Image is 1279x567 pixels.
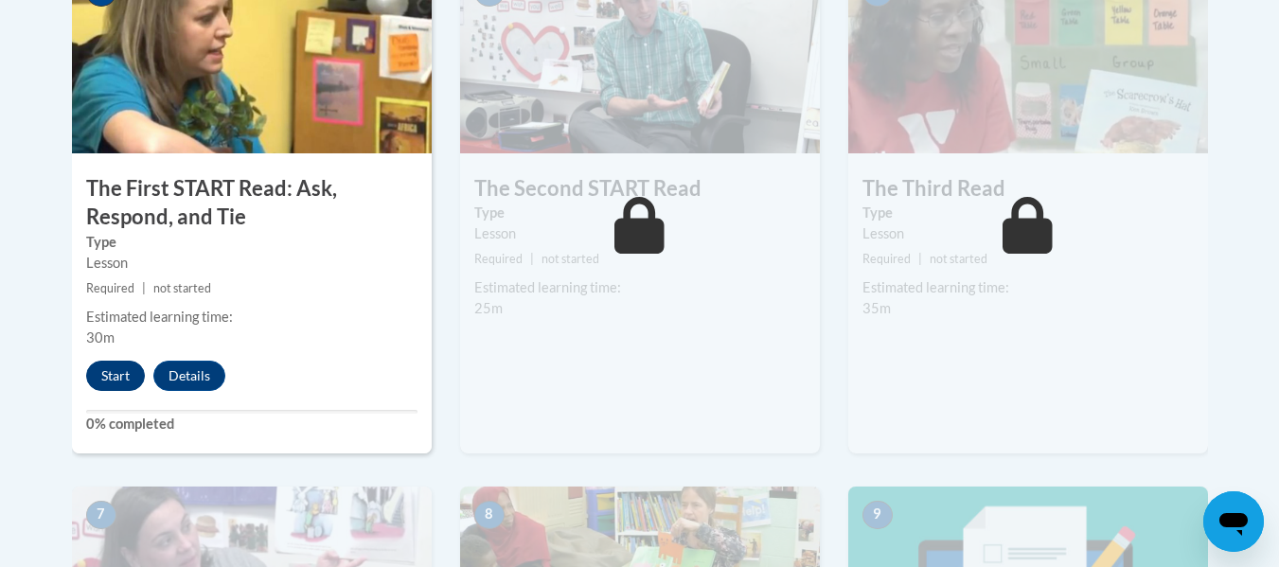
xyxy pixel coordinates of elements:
span: 35m [862,300,891,316]
div: Lesson [474,223,806,244]
span: not started [930,252,987,266]
h3: The Second START Read [460,174,820,204]
span: Required [86,281,134,295]
span: 25m [474,300,503,316]
span: 30m [86,329,115,346]
div: Estimated learning time: [862,277,1194,298]
span: 9 [862,501,893,529]
span: Required [862,252,911,266]
span: 8 [474,501,505,529]
button: Start [86,361,145,391]
div: Lesson [862,223,1194,244]
div: Estimated learning time: [474,277,806,298]
label: Type [474,203,806,223]
h3: The Third Read [848,174,1208,204]
h3: The First START Read: Ask, Respond, and Tie [72,174,432,233]
div: Lesson [86,253,417,274]
iframe: Button to launch messaging window [1203,491,1264,552]
span: not started [153,281,211,295]
span: Required [474,252,523,266]
label: Type [86,232,417,253]
span: | [918,252,922,266]
span: 7 [86,501,116,529]
span: not started [542,252,599,266]
span: | [530,252,534,266]
label: 0% completed [86,414,417,434]
button: Details [153,361,225,391]
div: Estimated learning time: [86,307,417,328]
label: Type [862,203,1194,223]
span: | [142,281,146,295]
